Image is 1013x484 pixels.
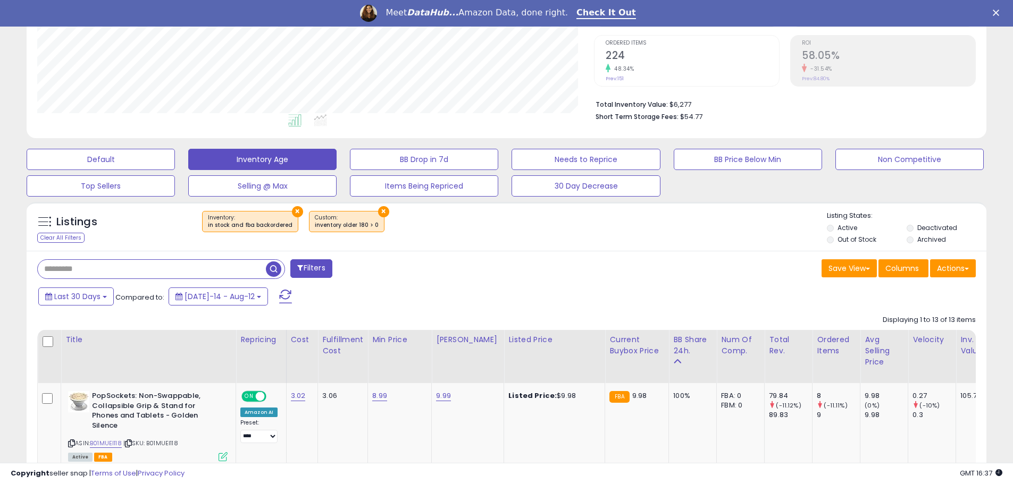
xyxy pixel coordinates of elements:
[11,468,49,478] strong: Copyright
[240,419,278,443] div: Preset:
[512,149,660,170] button: Needs to Reprice
[138,468,185,478] a: Privacy Policy
[315,214,379,230] span: Custom:
[56,215,97,230] h5: Listings
[372,390,387,401] a: 8.99
[917,223,957,232] label: Deactivated
[188,175,337,197] button: Selling @ Max
[865,410,908,420] div: 9.98
[919,401,940,410] small: (-10%)
[208,214,292,230] span: Inventory :
[169,287,268,305] button: [DATE]-14 - Aug-12
[817,410,860,420] div: 9
[27,175,175,197] button: Top Sellers
[508,390,557,401] b: Listed Price:
[436,390,451,401] a: 9.99
[290,259,332,278] button: Filters
[817,391,860,401] div: 8
[68,391,89,412] img: 51I5UpVcLGL._SL40_.jpg
[912,391,956,401] div: 0.27
[115,292,164,302] span: Compared to:
[802,49,975,64] h2: 58.05%
[824,401,847,410] small: (-11.11%)
[865,401,880,410] small: (0%)
[350,175,498,197] button: Items Being Repriced
[776,401,801,410] small: (-11.12%)
[240,407,278,417] div: Amazon AI
[606,75,624,82] small: Prev: 151
[632,390,647,401] span: 9.98
[596,112,679,121] b: Short Term Storage Fees:
[596,100,668,109] b: Total Inventory Value:
[188,149,337,170] button: Inventory Age
[802,40,975,46] span: ROI
[609,391,629,403] small: FBA
[960,468,1002,478] span: 2025-09-12 16:37 GMT
[350,149,498,170] button: BB Drop in 7d
[822,259,877,277] button: Save View
[291,390,306,401] a: 3.02
[292,206,303,217] button: ×
[242,392,256,401] span: ON
[92,391,221,433] b: PopSockets: Non-Swappable, Collapsible Grip & Stand for Phones and Tablets - Golden Silence
[817,334,856,356] div: Ordered Items
[508,391,597,401] div: $9.98
[609,334,664,356] div: Current Buybox Price
[606,49,779,64] h2: 224
[807,65,832,73] small: -31.54%
[27,149,175,170] button: Default
[265,392,282,401] span: OFF
[673,334,712,356] div: BB Share 24h.
[960,391,988,401] div: 105.70
[680,112,702,122] span: $54.77
[123,439,178,447] span: | SKU: B01MUEI118
[883,315,976,325] div: Displaying 1 to 13 of 13 items
[930,259,976,277] button: Actions
[721,334,760,356] div: Num of Comp.
[606,40,779,46] span: Ordered Items
[386,7,568,18] div: Meet Amazon Data, done right.
[885,263,919,274] span: Columns
[838,235,876,244] label: Out of Stock
[838,223,857,232] label: Active
[673,391,708,401] div: 100%
[827,211,986,221] p: Listing States:
[610,65,634,73] small: 48.34%
[912,334,951,345] div: Velocity
[322,334,363,356] div: Fulfillment Cost
[360,5,377,22] img: Profile image for Georgie
[315,222,379,229] div: inventory older 180 > 0
[674,149,822,170] button: BB Price Below Min
[208,222,292,229] div: in stock and fba backordered
[407,7,458,18] i: DataHub...
[11,469,185,479] div: seller snap | |
[54,291,101,302] span: Last 30 Days
[436,334,499,345] div: [PERSON_NAME]
[769,410,812,420] div: 89.83
[512,175,660,197] button: 30 Day Decrease
[835,149,984,170] button: Non Competitive
[721,391,756,401] div: FBA: 0
[291,334,314,345] div: Cost
[878,259,928,277] button: Columns
[38,287,114,305] button: Last 30 Days
[912,410,956,420] div: 0.3
[91,468,136,478] a: Terms of Use
[865,391,908,401] div: 9.98
[596,97,968,110] li: $6,277
[960,334,992,356] div: Inv. value
[993,10,1003,16] div: Close
[576,7,636,19] a: Check It Out
[769,334,808,356] div: Total Rev.
[721,401,756,410] div: FBM: 0
[90,439,122,448] a: B01MUEI118
[322,391,359,401] div: 3.06
[240,334,282,345] div: Repricing
[372,334,427,345] div: Min Price
[802,75,830,82] small: Prev: 84.80%
[185,291,255,302] span: [DATE]-14 - Aug-12
[65,334,231,345] div: Title
[865,334,903,368] div: Avg Selling Price
[769,391,812,401] div: 79.84
[37,233,85,243] div: Clear All Filters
